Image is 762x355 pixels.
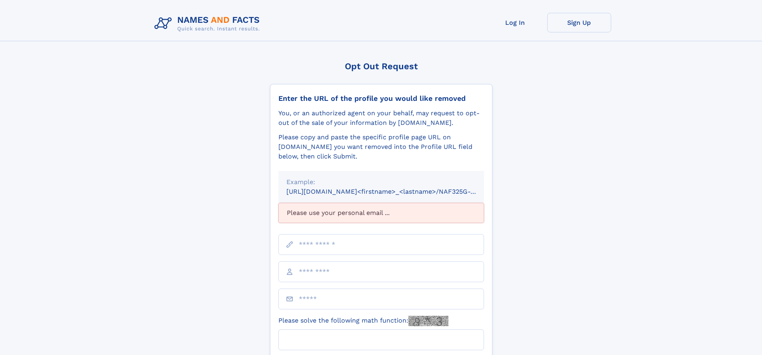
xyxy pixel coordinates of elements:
div: Enter the URL of the profile you would like removed [278,94,484,103]
label: Please solve the following math function: [278,316,448,326]
div: Please use your personal email ... [278,203,484,223]
a: Sign Up [547,13,611,32]
div: Example: [286,177,476,187]
small: [URL][DOMAIN_NAME]<firstname>_<lastname>/NAF325G-xxxxxxxx [286,188,499,195]
div: Please copy and paste the specific profile page URL on [DOMAIN_NAME] you want removed into the Pr... [278,132,484,161]
div: Opt Out Request [270,61,492,71]
div: You, or an authorized agent on your behalf, may request to opt-out of the sale of your informatio... [278,108,484,128]
img: Logo Names and Facts [151,13,266,34]
a: Log In [483,13,547,32]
